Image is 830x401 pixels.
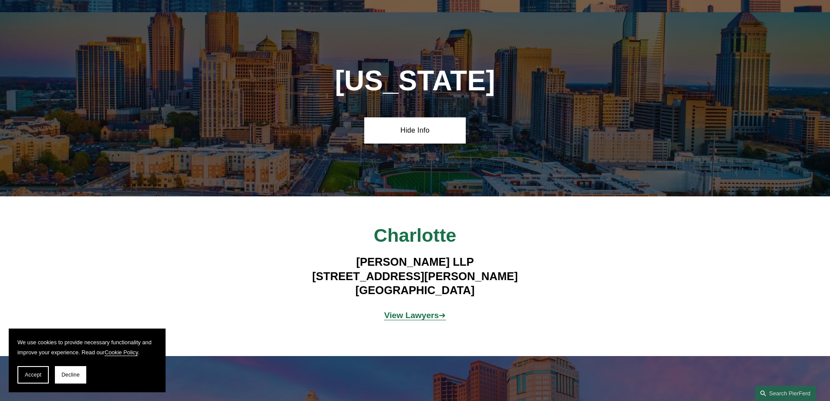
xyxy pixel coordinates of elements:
[384,311,439,320] strong: View Lawyers
[105,349,138,356] a: Cookie Policy
[17,366,49,384] button: Accept
[17,337,157,357] p: We use cookies to provide necessary functionality and improve your experience. Read our .
[25,372,41,378] span: Accept
[755,386,816,401] a: Search this site
[55,366,86,384] button: Decline
[288,65,542,97] h1: [US_STATE]
[9,329,166,392] section: Cookie banner
[364,117,466,144] a: Hide Info
[374,225,457,246] span: Charlotte
[384,311,446,320] span: ➔
[263,255,568,297] h4: [PERSON_NAME] LLP [STREET_ADDRESS][PERSON_NAME] [GEOGRAPHIC_DATA]
[61,372,80,378] span: Decline
[384,311,446,320] a: View Lawyers➔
